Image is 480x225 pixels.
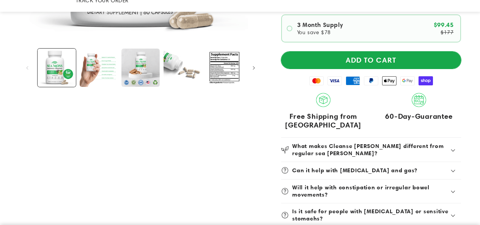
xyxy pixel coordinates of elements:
button: ADD TO CART [281,52,461,69]
h2: Is it safe for people with [MEDICAL_DATA] or sensitive stomachs? [292,208,449,222]
summary: Can it help with [MEDICAL_DATA] and gas? [281,162,461,179]
button: Load image 4 in gallery view [164,49,202,87]
summary: Will it help with constipation or irregular bowel movements? [281,179,461,203]
button: Load image 2 in gallery view [80,49,118,87]
span: 60-Day-Guarantee [385,112,452,121]
button: Load image 3 in gallery view [121,49,160,87]
img: Shipping.png [316,93,330,107]
button: Load image 5 in gallery view [205,49,244,87]
span: You save $78 [297,30,331,35]
summary: What makes Cleanse [PERSON_NAME] different from regular sea [PERSON_NAME]? [281,138,461,161]
span: $99.45 [434,22,454,28]
h2: Can it help with [MEDICAL_DATA] and gas? [292,167,417,174]
h2: Will it help with constipation or irregular bowel movements? [292,184,449,198]
span: $177 [441,30,453,35]
button: Load image 1 in gallery view [38,49,76,87]
button: Slide right [246,60,262,76]
img: 60_day_Guarantee.png [412,93,426,107]
button: Slide left [19,60,36,76]
span: 3 Month Supply [297,22,343,28]
h2: What makes Cleanse [PERSON_NAME] different from regular sea [PERSON_NAME]? [292,143,449,157]
span: Free Shipping from [GEOGRAPHIC_DATA] [281,112,365,130]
